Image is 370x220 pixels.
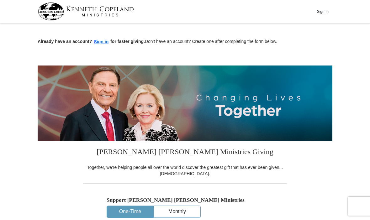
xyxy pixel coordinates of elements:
[83,164,287,177] div: Together, we're helping people all over the world discover the greatest gift that has ever been g...
[154,206,200,217] button: Monthly
[38,3,134,20] img: kcm-header-logo.svg
[107,206,153,217] button: One-Time
[38,38,332,45] p: Don't have an account? Create one after completing the form below.
[313,7,332,16] button: Sign In
[38,39,145,44] strong: Already have an account? for faster giving.
[107,197,263,203] h5: Support [PERSON_NAME] [PERSON_NAME] Ministries
[83,141,287,164] h3: [PERSON_NAME] [PERSON_NAME] Ministries Giving
[92,38,111,45] button: Sign in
